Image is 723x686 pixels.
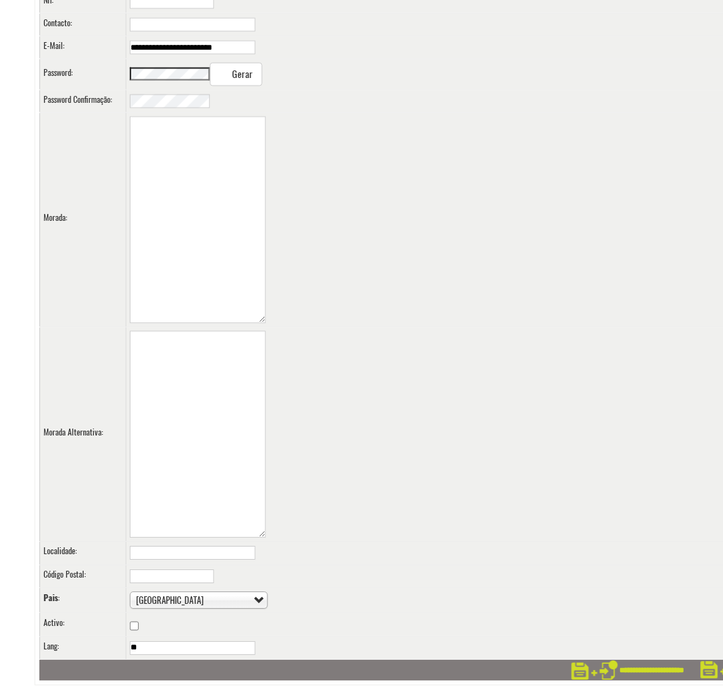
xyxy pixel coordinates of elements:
td: : [40,90,126,113]
td: : [40,328,126,542]
span: [GEOGRAPHIC_DATA] [136,593,249,609]
td: : [40,542,126,565]
button: Gerar [210,63,262,86]
td: : [40,13,126,36]
label: Localidade [44,546,75,558]
span: Gerar [219,68,253,81]
label: E-Mail [44,40,63,52]
td: : [40,37,126,59]
td: : [40,565,126,588]
label: Código Postal [44,569,84,581]
label: Lang [44,641,57,653]
td: : [40,113,126,328]
td: : [40,59,126,90]
td: : [40,613,126,637]
label: Contacto [44,17,70,29]
td: : [40,637,126,660]
label: Activo [44,618,63,629]
label: Morada [44,213,66,224]
td: : [40,588,126,613]
label: Password [44,67,71,79]
label: Pais [44,593,58,605]
label: Morada Alternativa [44,427,102,439]
label: Password Confirmação [44,94,110,106]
